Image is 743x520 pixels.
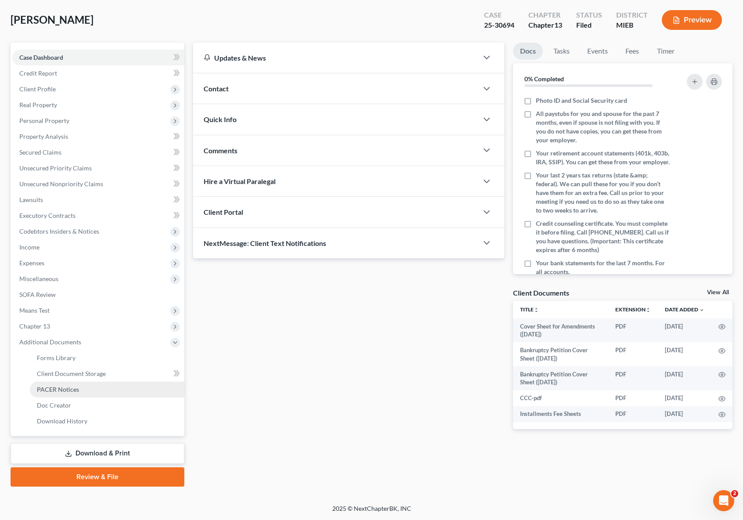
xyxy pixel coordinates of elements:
[30,413,184,429] a: Download History
[650,43,682,60] a: Timer
[658,366,711,390] td: [DATE]
[11,467,184,487] a: Review & File
[19,275,58,282] span: Miscellaneous
[520,306,539,313] a: Titleunfold_more
[37,386,79,393] span: PACER Notices
[524,75,564,83] strong: 0% Completed
[37,401,71,409] span: Doc Creator
[528,10,562,20] div: Chapter
[608,342,658,366] td: PDF
[658,406,711,422] td: [DATE]
[19,259,44,267] span: Expenses
[30,397,184,413] a: Doc Creator
[19,133,68,140] span: Property Analysis
[19,54,63,61] span: Case Dashboard
[554,21,562,29] span: 13
[204,115,237,123] span: Quick Info
[30,350,184,366] a: Forms Library
[513,366,608,390] td: Bankruptcy Petition Cover Sheet ([DATE])
[19,227,99,235] span: Codebtors Insiders & Notices
[580,43,615,60] a: Events
[19,69,57,77] span: Credit Report
[536,96,627,105] span: Photo ID and Social Security card
[37,417,87,425] span: Download History
[658,390,711,406] td: [DATE]
[11,13,93,26] span: [PERSON_NAME]
[713,490,734,511] iframe: Intercom live chat
[608,406,658,422] td: PDF
[731,490,738,497] span: 2
[19,164,92,172] span: Unsecured Priority Claims
[204,177,276,185] span: Hire a Virtual Paralegal
[576,10,602,20] div: Status
[513,318,608,343] td: Cover Sheet for Amendments ([DATE])
[122,504,622,520] div: 2025 © NextChapterBK, INC
[662,10,722,30] button: Preview
[19,338,81,346] span: Additional Documents
[19,196,43,203] span: Lawsuits
[19,85,56,93] span: Client Profile
[19,322,50,330] span: Chapter 13
[646,307,651,313] i: unfold_more
[536,259,670,276] span: Your bank statements for the last 7 months. For all accounts.
[12,176,184,192] a: Unsecured Nonpriority Claims
[618,43,646,60] a: Fees
[204,84,229,93] span: Contact
[11,443,184,464] a: Download & Print
[536,109,670,144] span: All paystubs for you and spouse for the past 7 months, even if spouse is not filing with you. If ...
[19,307,50,314] span: Means Test
[12,287,184,303] a: SOFA Review
[12,208,184,224] a: Executory Contracts
[37,370,106,377] span: Client Document Storage
[19,101,57,108] span: Real Property
[30,382,184,397] a: PACER Notices
[536,149,670,166] span: Your retirement account statements (401k, 403b, IRA, SSIP). You can get these from your employer.
[615,306,651,313] a: Extensionunfold_more
[19,180,103,188] span: Unsecured Nonpriority Claims
[12,50,184,65] a: Case Dashboard
[12,129,184,144] a: Property Analysis
[12,144,184,160] a: Secured Claims
[513,288,569,297] div: Client Documents
[534,307,539,313] i: unfold_more
[536,171,670,215] span: Your last 2 years tax returns (state &amp; federal). We can pull these for you if you don’t have ...
[546,43,577,60] a: Tasks
[699,307,704,313] i: expand_more
[616,10,648,20] div: District
[608,318,658,343] td: PDF
[513,390,608,406] td: CCC-pdf
[616,20,648,30] div: MIEB
[658,342,711,366] td: [DATE]
[37,354,75,361] span: Forms Library
[513,342,608,366] td: Bankruptcy Petition Cover Sheet ([DATE])
[19,117,69,124] span: Personal Property
[658,318,711,343] td: [DATE]
[536,219,670,254] span: Credit counseling certificate. You must complete it before filing. Call [PHONE_NUMBER]. Call us i...
[707,289,729,296] a: View All
[608,390,658,406] td: PDF
[204,239,326,247] span: NextMessage: Client Text Notifications
[528,20,562,30] div: Chapter
[204,146,237,155] span: Comments
[484,10,514,20] div: Case
[19,148,61,156] span: Secured Claims
[30,366,184,382] a: Client Document Storage
[19,243,39,251] span: Income
[12,160,184,176] a: Unsecured Priority Claims
[513,43,543,60] a: Docs
[19,291,56,298] span: SOFA Review
[665,306,704,313] a: Date Added expand_more
[204,208,243,216] span: Client Portal
[204,53,467,62] div: Updates & News
[484,20,514,30] div: 25-30694
[19,212,75,219] span: Executory Contracts
[576,20,602,30] div: Filed
[608,366,658,390] td: PDF
[12,192,184,208] a: Lawsuits
[513,406,608,422] td: Installments Fee Sheets
[12,65,184,81] a: Credit Report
